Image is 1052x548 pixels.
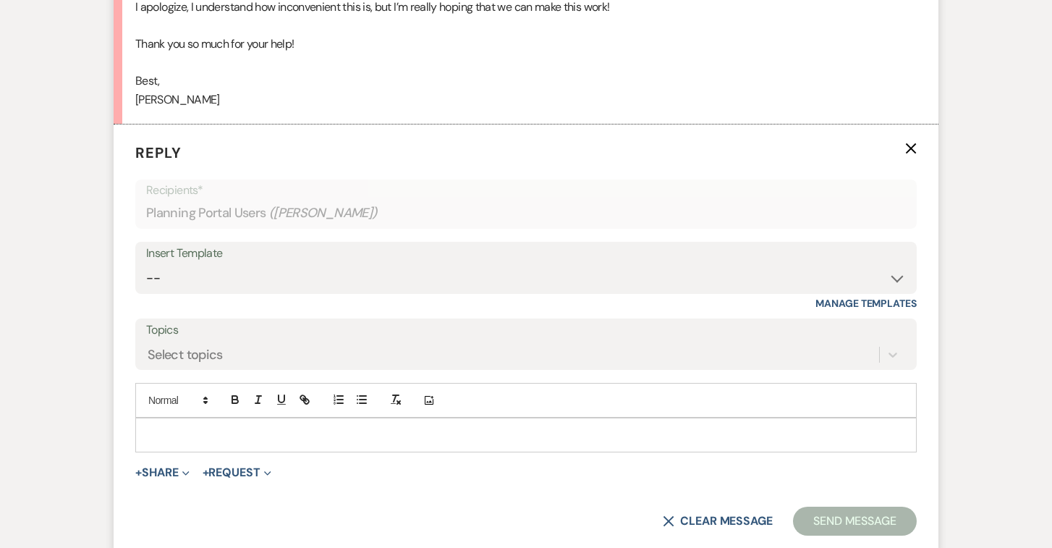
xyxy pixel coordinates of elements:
[146,320,906,341] label: Topics
[135,143,182,162] span: Reply
[793,507,917,536] button: Send Message
[146,181,906,200] p: Recipients*
[135,72,917,90] p: Best,
[203,467,209,479] span: +
[269,203,378,223] span: ( [PERSON_NAME] )
[146,199,906,227] div: Planning Portal Users
[148,345,223,364] div: Select topics
[815,297,917,310] a: Manage Templates
[135,467,142,479] span: +
[135,90,917,109] p: [PERSON_NAME]
[663,515,773,527] button: Clear message
[135,35,917,54] p: Thank you so much for your help!
[146,243,906,264] div: Insert Template
[135,467,190,479] button: Share
[203,467,271,479] button: Request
